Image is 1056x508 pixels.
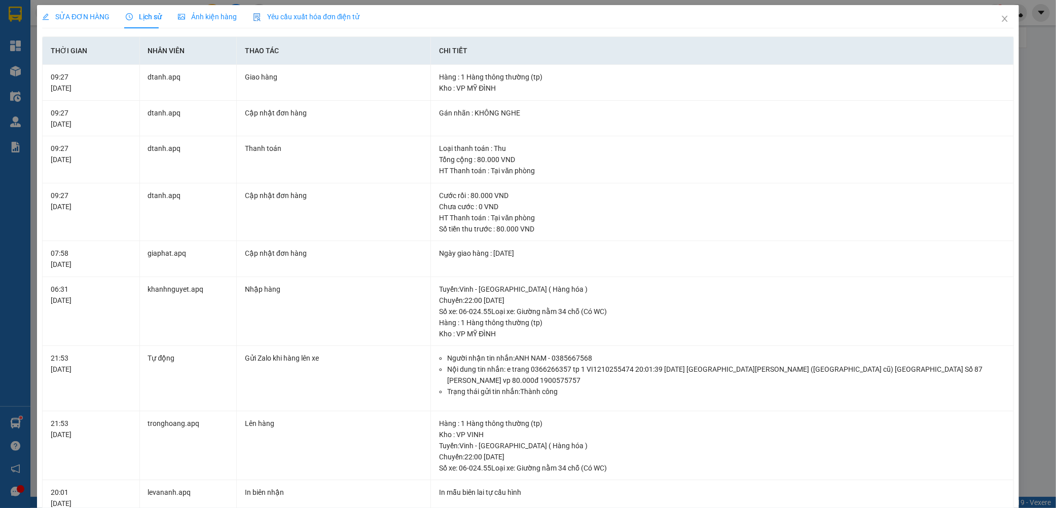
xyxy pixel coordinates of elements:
[439,212,1005,223] div: HT Thanh toán : Tại văn phòng
[126,13,133,20] span: clock-circle
[51,190,131,212] div: 09:27 [DATE]
[253,13,360,21] span: Yêu cầu xuất hóa đơn điện tử
[439,418,1005,429] div: Hàng : 1 Hàng thông thường (tp)
[431,37,1014,65] th: Chi tiết
[439,165,1005,176] div: HT Thanh toán : Tại văn phòng
[245,71,422,83] div: Giao hàng
[439,71,1005,83] div: Hàng : 1 Hàng thông thường (tp)
[51,143,131,165] div: 09:27 [DATE]
[439,440,1005,474] div: Tuyến : Vinh - [GEOGRAPHIC_DATA] ( Hàng hóa ) Chuyến: 22:00 [DATE] Số xe: 06-024.55 Loại xe: Giườ...
[237,37,431,65] th: Thao tác
[245,248,422,259] div: Cập nhật đơn hàng
[439,83,1005,94] div: Kho : VP MỸ ĐÌNH
[245,190,422,201] div: Cập nhật đơn hàng
[51,107,131,130] div: 09:27 [DATE]
[253,13,261,21] img: icon
[245,353,422,364] div: Gửi Zalo khi hàng lên xe
[439,317,1005,328] div: Hàng : 1 Hàng thông thường (tp)
[140,101,237,137] td: dtanh.apq
[140,37,237,65] th: Nhân viên
[51,418,131,440] div: 21:53 [DATE]
[126,13,162,21] span: Lịch sử
[43,37,140,65] th: Thời gian
[245,107,422,119] div: Cập nhật đơn hàng
[42,13,49,20] span: edit
[439,223,1005,235] div: Số tiền thu trước : 80.000 VND
[140,136,237,183] td: dtanh.apq
[439,248,1005,259] div: Ngày giao hàng : [DATE]
[1001,15,1009,23] span: close
[447,386,1005,397] li: Trạng thái gửi tin nhắn: Thành công
[51,284,131,306] div: 06:31 [DATE]
[178,13,237,21] span: Ảnh kiện hàng
[245,284,422,295] div: Nhập hàng
[439,429,1005,440] div: Kho : VP VINH
[140,183,237,242] td: dtanh.apq
[140,346,237,411] td: Tự động
[439,487,1005,498] div: In mẫu biên lai tự cấu hình
[245,143,422,154] div: Thanh toán
[439,107,1005,119] div: Gán nhãn : KHÔNG NGHE
[140,241,237,277] td: giaphat.apq
[51,248,131,270] div: 07:58 [DATE]
[991,5,1019,33] button: Close
[439,190,1005,201] div: Cước rồi : 80.000 VND
[439,201,1005,212] div: Chưa cước : 0 VND
[439,143,1005,154] div: Loại thanh toán : Thu
[439,328,1005,339] div: Kho : VP MỸ ĐÌNH
[245,487,422,498] div: In biên nhận
[245,418,422,429] div: Lên hàng
[178,13,185,20] span: picture
[439,154,1005,165] div: Tổng cộng : 80.000 VND
[51,71,131,94] div: 09:27 [DATE]
[42,13,110,21] span: SỬA ĐƠN HÀNG
[51,353,131,375] div: 21:53 [DATE]
[439,284,1005,317] div: Tuyến : Vinh - [GEOGRAPHIC_DATA] ( Hàng hóa ) Chuyến: 22:00 [DATE] Số xe: 06-024.55 Loại xe: Giườ...
[447,353,1005,364] li: Người nhận tin nhắn: ANH NAM - 0385667568
[140,411,237,481] td: tronghoang.apq
[447,364,1005,386] li: Nội dung tin nhắn: e trang 0366266357 tp 1 VI1210255474 20:01:39 [DATE] [GEOGRAPHIC_DATA][PERSON_...
[140,277,237,346] td: khanhnguyet.apq
[140,65,237,101] td: dtanh.apq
